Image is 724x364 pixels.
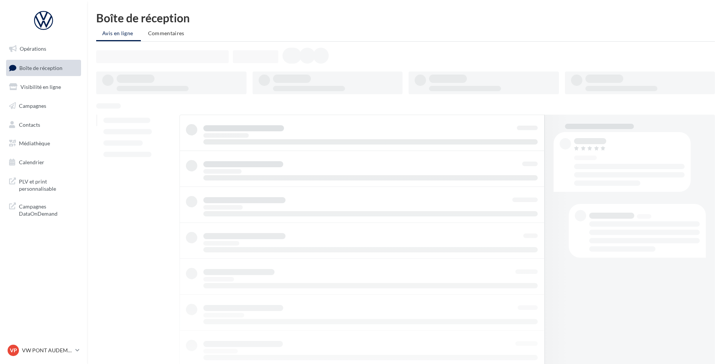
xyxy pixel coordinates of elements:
[6,343,81,358] a: VP VW PONT AUDEMER
[19,176,78,193] span: PLV et print personnalisable
[19,103,46,109] span: Campagnes
[22,347,72,354] p: VW PONT AUDEMER
[96,12,715,23] div: Boîte de réception
[5,117,83,133] a: Contacts
[5,98,83,114] a: Campagnes
[5,173,83,196] a: PLV et print personnalisable
[20,45,46,52] span: Opérations
[5,154,83,170] a: Calendrier
[19,140,50,146] span: Médiathèque
[19,121,40,128] span: Contacts
[5,41,83,57] a: Opérations
[5,79,83,95] a: Visibilité en ligne
[20,84,61,90] span: Visibilité en ligne
[19,159,44,165] span: Calendrier
[19,201,78,218] span: Campagnes DataOnDemand
[5,60,83,76] a: Boîte de réception
[5,198,83,221] a: Campagnes DataOnDemand
[5,135,83,151] a: Médiathèque
[148,30,184,36] span: Commentaires
[10,347,17,354] span: VP
[19,64,62,71] span: Boîte de réception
